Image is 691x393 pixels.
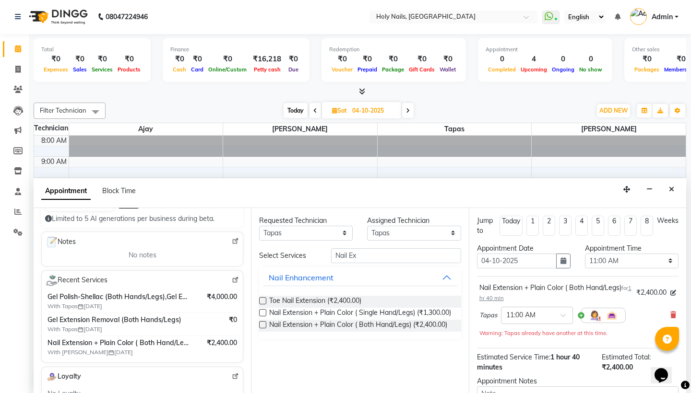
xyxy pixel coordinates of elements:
[549,54,577,65] div: 0
[89,54,115,65] div: ₹0
[597,104,630,117] button: ADD NEW
[284,103,308,118] span: Today
[41,54,71,65] div: ₹0
[526,216,539,236] li: 1
[651,355,681,383] iframe: chat widget
[518,66,549,73] span: Upcoming
[477,254,557,268] input: yyyy-mm-dd
[437,66,458,73] span: Wallet
[36,178,69,188] div: 10:00 AM
[170,66,189,73] span: Cash
[48,315,190,325] span: Gel Extension Removal (Both Hands/Legs)
[477,353,550,361] span: Estimated Service Time:
[269,308,451,320] span: Nail Extension + Plain Color ( Single Hand/Legs) (₹1,300.00)
[48,302,167,311] span: With Tapas [DATE]
[48,348,167,357] span: With [PERSON_NAME] [DATE]
[170,46,302,54] div: Finance
[223,123,377,135] span: [PERSON_NAME]
[380,66,406,73] span: Package
[657,216,679,226] div: Weeks
[592,216,604,236] li: 5
[477,353,580,371] span: 1 hour 40 minutes
[206,66,249,73] span: Online/Custom
[378,123,532,135] span: Tapas
[46,236,76,248] span: Notes
[39,136,69,146] div: 8:00 AM
[608,216,620,236] li: 6
[207,338,237,348] span: ₹2,400.00
[602,363,633,371] span: ₹2,400.00
[34,123,69,133] div: Technician
[486,66,518,73] span: Completed
[543,216,555,236] li: 2
[670,290,676,296] i: Edit price
[41,183,91,200] span: Appointment
[630,8,647,25] img: Admin
[479,330,608,336] small: Warning: Tapas already have another at this time.
[329,66,355,73] span: Voucher
[532,123,686,135] span: [PERSON_NAME]
[269,272,334,283] div: Nail Enhancement
[477,376,679,386] div: Appointment Notes
[367,216,461,226] div: Assigned Technician
[355,66,380,73] span: Prepaid
[577,66,605,73] span: No show
[285,54,302,65] div: ₹0
[89,66,115,73] span: Services
[40,106,86,114] span: Filter Technician
[406,66,437,73] span: Gift Cards
[129,250,156,260] span: No notes
[24,3,90,30] img: logo
[355,54,380,65] div: ₹0
[207,292,237,302] span: ₹4,000.00
[477,243,571,254] div: Appointment Date
[286,66,301,73] span: Due
[252,251,324,261] div: Select Services
[349,104,397,118] input: 2025-10-04
[665,182,679,197] button: Close
[502,216,520,226] div: Today
[269,296,361,308] span: Toe Nail Extension (₹2,400.00)
[102,186,136,195] span: Block Time
[259,216,353,226] div: Requested Technician
[632,66,662,73] span: Packages
[269,320,447,332] span: Nail Extension + Plain Color ( Both Hand/Legs) (₹2,400.00)
[251,66,283,73] span: Petty cash
[575,216,588,236] li: 4
[437,54,458,65] div: ₹0
[69,123,223,135] span: Ajay
[641,216,653,236] li: 8
[486,54,518,65] div: 0
[549,66,577,73] span: Ongoing
[115,54,143,65] div: ₹0
[189,66,206,73] span: Card
[41,66,71,73] span: Expenses
[585,243,679,254] div: Appointment Time
[479,311,497,320] span: Tapas
[229,315,237,325] span: ₹0
[329,54,355,65] div: ₹0
[652,12,673,22] span: Admin
[559,216,572,236] li: 3
[577,54,605,65] div: 0
[602,353,651,361] span: Estimated Total:
[45,214,239,224] div: Limited to 5 AI generations per business during beta.
[71,54,89,65] div: ₹0
[48,338,190,348] span: Nail Extension + Plain Color ( Both Hand/Legs)
[486,46,605,54] div: Appointment
[406,54,437,65] div: ₹0
[189,54,206,65] div: ₹0
[331,248,461,263] input: Search by service name
[330,107,349,114] span: Sat
[477,216,496,236] div: Jump to
[624,216,637,236] li: 7
[263,269,457,286] button: Nail Enhancement
[606,310,618,321] img: Interior.png
[206,54,249,65] div: ₹0
[518,54,549,65] div: 4
[106,3,148,30] b: 08047224946
[39,157,69,167] div: 9:00 AM
[48,292,190,302] span: Gel Polish-Shellac (Both Hands/Legs),Gel Extension Removal (Both Hands/Legs),Gel Polish Removal (...
[380,54,406,65] div: ₹0
[249,54,285,65] div: ₹16,218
